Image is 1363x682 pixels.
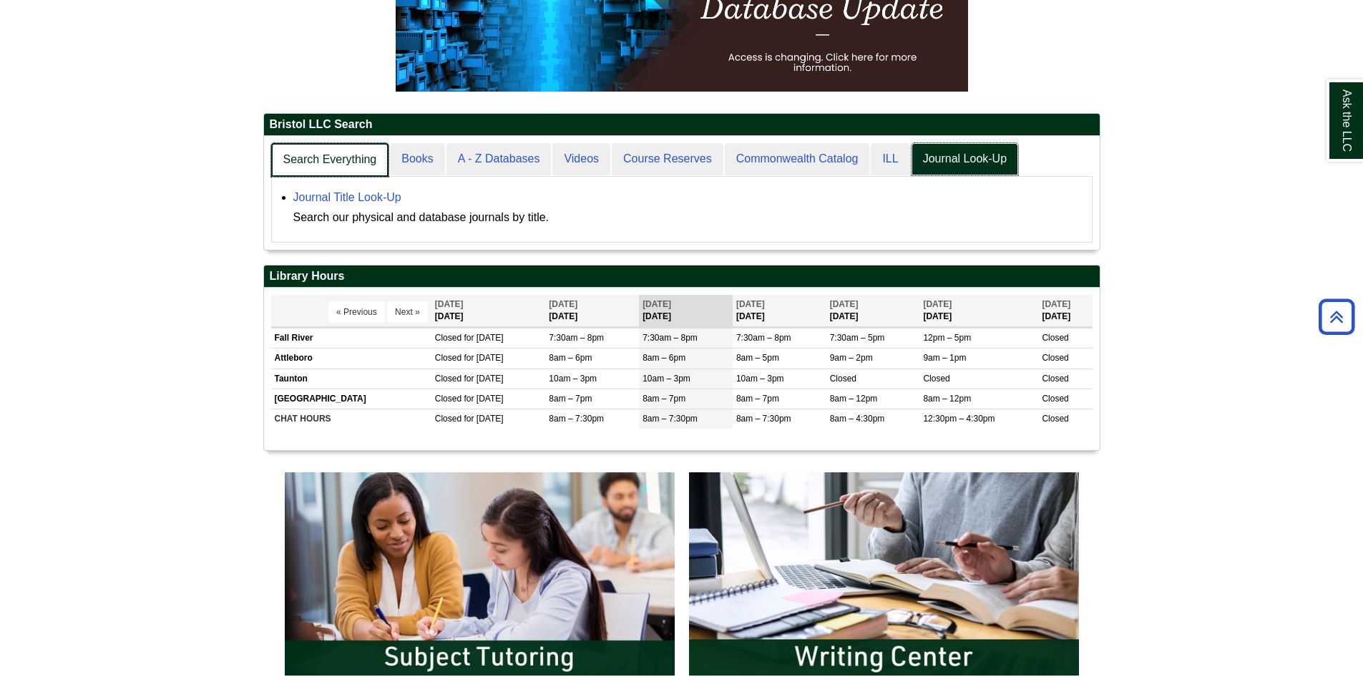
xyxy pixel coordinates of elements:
[1042,414,1068,424] span: Closed
[643,414,698,424] span: 8am – 7:30pm
[549,414,604,424] span: 8am – 7:30pm
[736,353,779,363] span: 8am – 5pm
[736,374,784,384] span: 10am – 3pm
[1042,333,1068,343] span: Closed
[435,353,461,363] span: Closed
[435,374,461,384] span: Closed
[549,374,597,384] span: 10am – 3pm
[826,295,920,327] th: [DATE]
[639,295,733,327] th: [DATE]
[1042,353,1068,363] span: Closed
[549,299,577,309] span: [DATE]
[271,349,431,369] td: Attleboro
[387,301,428,323] button: Next »
[446,143,552,175] a: A - Z Databases
[830,394,878,404] span: 8am – 12pm
[830,414,885,424] span: 8am – 4:30pm
[464,374,503,384] span: for [DATE]
[264,266,1100,288] h2: Library Hours
[736,394,779,404] span: 8am – 7pm
[435,333,461,343] span: Closed
[830,333,885,343] span: 7:30am – 5pm
[919,295,1038,327] th: [DATE]
[435,299,464,309] span: [DATE]
[549,394,592,404] span: 8am – 7pm
[725,143,870,175] a: Commonwealth Catalog
[912,143,1018,175] a: Journal Look-Up
[552,143,610,175] a: Videos
[271,369,431,389] td: Taunton
[464,414,503,424] span: for [DATE]
[643,353,685,363] span: 8am – 6pm
[1038,295,1092,327] th: [DATE]
[736,299,765,309] span: [DATE]
[545,295,639,327] th: [DATE]
[264,114,1100,136] h2: Bristol LLC Search
[923,353,966,363] span: 9am – 1pm
[830,299,859,309] span: [DATE]
[464,394,503,404] span: for [DATE]
[923,374,949,384] span: Closed
[736,333,791,343] span: 7:30am – 8pm
[643,394,685,404] span: 8am – 7pm
[293,191,401,203] a: Journal Title Look-Up
[871,143,909,175] a: ILL
[733,295,826,327] th: [DATE]
[431,295,546,327] th: [DATE]
[643,374,690,384] span: 10am – 3pm
[1042,394,1068,404] span: Closed
[464,353,503,363] span: for [DATE]
[435,414,461,424] span: Closed
[830,374,856,384] span: Closed
[549,353,592,363] span: 8am – 6pm
[328,301,385,323] button: « Previous
[271,328,431,349] td: Fall River
[390,143,444,175] a: Books
[435,394,461,404] span: Closed
[1314,307,1359,326] a: Back to Top
[271,409,431,429] td: CHAT HOURS
[293,208,1085,228] div: Search our physical and database journals by title.
[1042,374,1068,384] span: Closed
[612,143,723,175] a: Course Reserves
[736,414,791,424] span: 8am – 7:30pm
[643,333,698,343] span: 7:30am – 8pm
[923,414,995,424] span: 12:30pm – 4:30pm
[271,143,389,177] a: Search Everything
[464,333,503,343] span: for [DATE]
[923,394,971,404] span: 8am – 12pm
[1042,299,1070,309] span: [DATE]
[923,299,952,309] span: [DATE]
[271,389,431,409] td: [GEOGRAPHIC_DATA]
[923,333,971,343] span: 12pm – 5pm
[830,353,873,363] span: 9am – 2pm
[643,299,671,309] span: [DATE]
[549,333,604,343] span: 7:30am – 8pm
